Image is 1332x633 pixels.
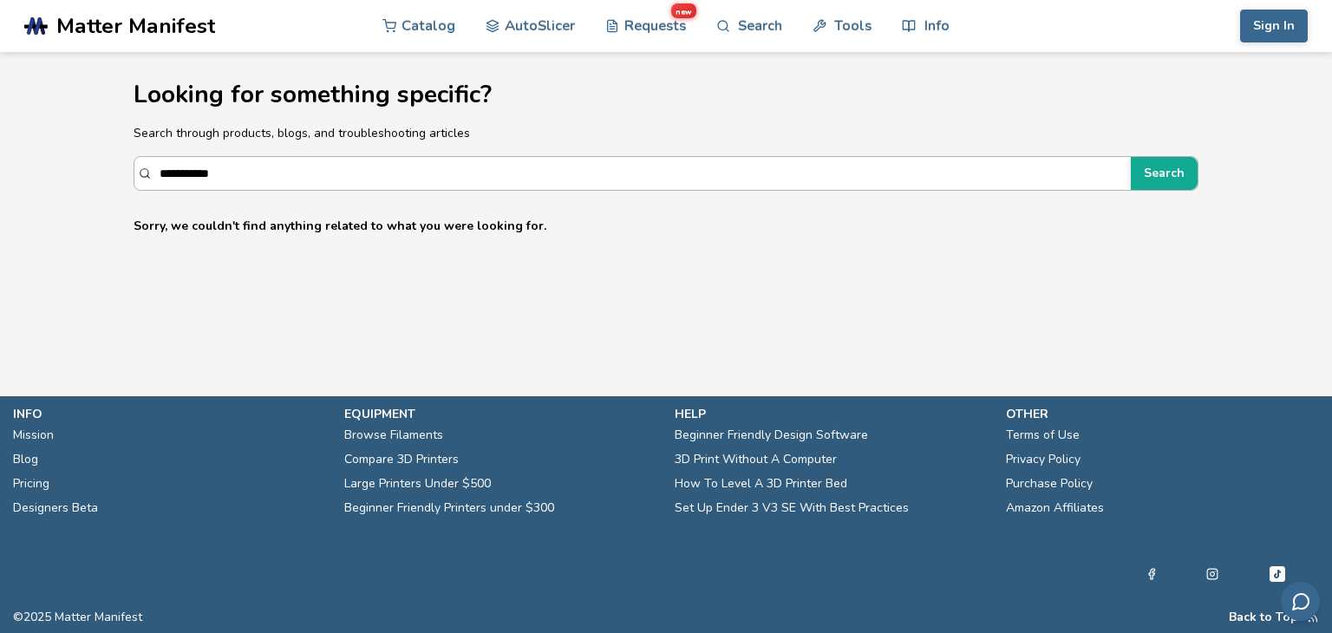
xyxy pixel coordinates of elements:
[56,14,215,38] span: Matter Manifest
[13,472,49,496] a: Pricing
[675,405,989,423] p: help
[344,423,443,447] a: Browse Filaments
[1006,447,1081,472] a: Privacy Policy
[344,496,554,520] a: Beginner Friendly Printers under $300
[675,423,868,447] a: Beginner Friendly Design Software
[13,405,327,423] p: info
[13,496,98,520] a: Designers Beta
[344,405,658,423] p: equipment
[1281,582,1320,621] button: Send feedback via email
[134,82,1199,108] h1: Looking for something specific?
[160,158,1123,189] input: Search
[1006,472,1093,496] a: Purchase Policy
[1307,610,1319,624] a: RSS Feed
[1267,564,1288,584] a: Tiktok
[1229,610,1298,624] button: Back to Top
[1240,10,1308,42] button: Sign In
[13,423,54,447] a: Mission
[134,217,1199,235] p: Sorry, we couldn't find anything related to what you were looking for.
[670,3,695,18] span: new
[13,610,142,624] span: © 2025 Matter Manifest
[1146,564,1158,584] a: Facebook
[1006,405,1320,423] p: other
[1206,564,1218,584] a: Instagram
[675,447,837,472] a: 3D Print Without A Computer
[13,447,38,472] a: Blog
[344,447,459,472] a: Compare 3D Printers
[1006,496,1104,520] a: Amazon Affiliates
[675,472,847,496] a: How To Level A 3D Printer Bed
[1131,157,1198,190] button: Search
[675,496,909,520] a: Set Up Ender 3 V3 SE With Best Practices
[344,472,491,496] a: Large Printers Under $500
[134,124,1199,142] p: Search through products, blogs, and troubleshooting articles
[1006,423,1080,447] a: Terms of Use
